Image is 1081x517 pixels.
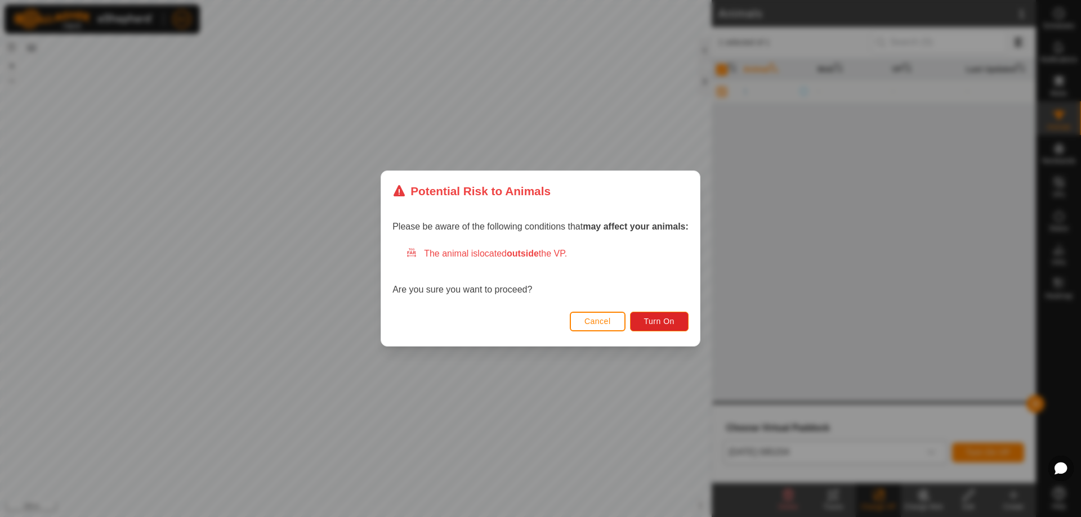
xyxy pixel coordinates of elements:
div: Potential Risk to Animals [392,182,551,200]
div: Are you sure you want to proceed? [392,247,689,296]
button: Cancel [570,312,626,331]
span: located the VP. [477,249,567,258]
span: Please be aware of the following conditions that [392,222,689,231]
strong: may affect your animals: [583,222,689,231]
button: Turn On [630,312,689,331]
div: The animal is [406,247,689,260]
span: Turn On [644,317,674,326]
strong: outside [507,249,539,258]
span: Cancel [584,317,611,326]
